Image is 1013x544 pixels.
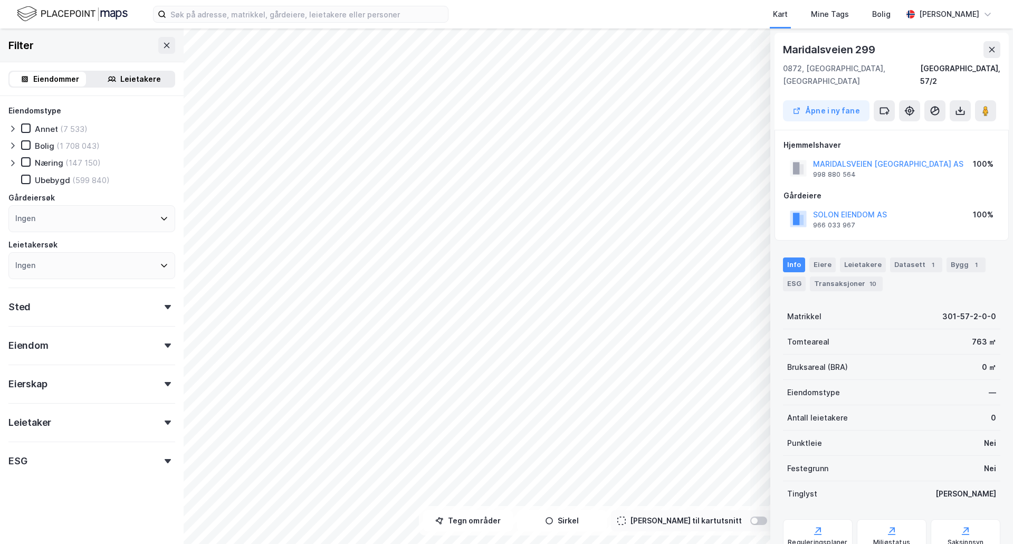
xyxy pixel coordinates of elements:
[890,257,942,272] div: Datasett
[973,208,993,221] div: 100%
[630,514,742,527] div: [PERSON_NAME] til kartutsnitt
[15,212,35,225] div: Ingen
[8,104,61,117] div: Eiendomstype
[8,416,51,429] div: Leietaker
[783,257,805,272] div: Info
[65,158,101,168] div: (147 150)
[935,488,996,500] div: [PERSON_NAME]
[8,238,58,251] div: Leietakersøk
[8,37,34,54] div: Filter
[972,336,996,348] div: 763 ㎡
[166,6,448,22] input: Søk på adresse, matrikkel, gårdeiere, leietakere eller personer
[783,189,1000,202] div: Gårdeiere
[867,279,878,289] div: 10
[840,257,886,272] div: Leietakere
[8,455,27,467] div: ESG
[991,412,996,424] div: 0
[809,257,836,272] div: Eiere
[56,141,100,151] div: (1 708 043)
[787,412,848,424] div: Antall leietakere
[787,386,840,399] div: Eiendomstype
[813,170,856,179] div: 998 880 564
[8,378,47,390] div: Eierskap
[787,336,829,348] div: Tomteareal
[783,139,1000,151] div: Hjemmelshaver
[960,493,1013,544] div: Kontrollprogram for chat
[960,493,1013,544] iframe: Chat Widget
[8,339,49,352] div: Eiendom
[783,100,869,121] button: Åpne i ny fane
[15,259,35,272] div: Ingen
[517,510,607,531] button: Sirkel
[35,124,58,134] div: Annet
[928,260,938,270] div: 1
[33,73,79,85] div: Eiendommer
[984,437,996,450] div: Nei
[787,462,828,475] div: Festegrunn
[811,8,849,21] div: Mine Tags
[919,8,979,21] div: [PERSON_NAME]
[35,158,63,168] div: Næring
[947,257,986,272] div: Bygg
[120,73,161,85] div: Leietakere
[783,41,877,58] div: Maridalsveien 299
[423,510,513,531] button: Tegn områder
[8,192,55,204] div: Gårdeiersøk
[989,386,996,399] div: —
[773,8,788,21] div: Kart
[942,310,996,323] div: 301-57-2-0-0
[973,158,993,170] div: 100%
[8,301,31,313] div: Sted
[984,462,996,475] div: Nei
[35,141,54,151] div: Bolig
[783,62,920,88] div: 0872, [GEOGRAPHIC_DATA], [GEOGRAPHIC_DATA]
[971,260,981,270] div: 1
[787,488,817,500] div: Tinglyst
[17,5,128,23] img: logo.f888ab2527a4732fd821a326f86c7f29.svg
[920,62,1000,88] div: [GEOGRAPHIC_DATA], 57/2
[783,276,806,291] div: ESG
[787,310,821,323] div: Matrikkel
[810,276,883,291] div: Transaksjoner
[60,124,88,134] div: (7 533)
[872,8,891,21] div: Bolig
[72,175,110,185] div: (599 840)
[787,437,822,450] div: Punktleie
[982,361,996,374] div: 0 ㎡
[813,221,855,230] div: 966 033 967
[35,175,70,185] div: Ubebygd
[787,361,848,374] div: Bruksareal (BRA)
